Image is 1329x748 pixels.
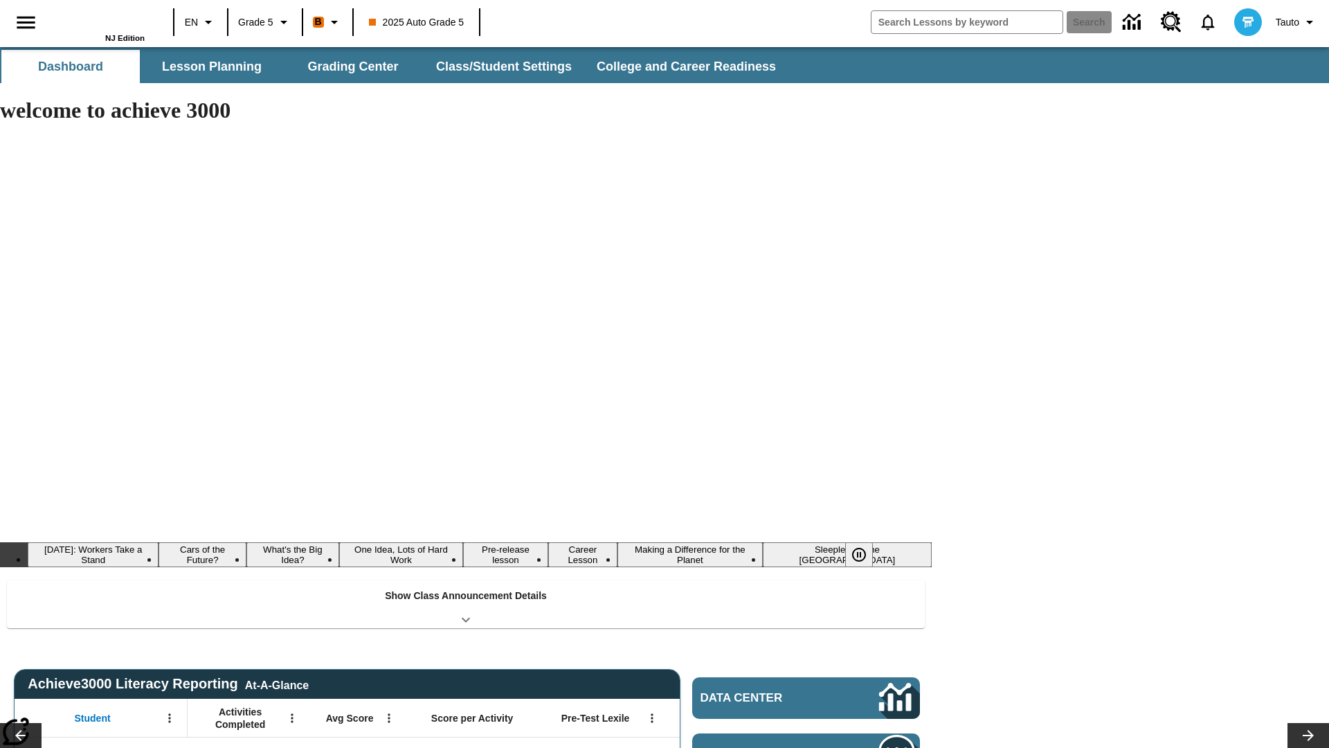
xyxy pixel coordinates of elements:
span: Tauto [1276,15,1299,30]
button: Boost Class color is orange. Change class color [307,10,348,35]
button: Slide 5 Pre-release lesson [463,542,548,567]
button: Open Menu [159,708,180,729]
span: Achieve3000 Literacy Reporting [28,676,309,692]
button: Slide 8 Sleepless in the Animal Kingdom [763,542,932,567]
div: Home [55,5,145,42]
a: Data Center [1114,3,1152,42]
button: Slide 2 Cars of the Future? [159,542,246,567]
button: Slide 3 What's the Big Idea? [246,542,339,567]
input: search field [871,11,1063,33]
button: Slide 6 Career Lesson [548,542,617,567]
button: Slide 4 One Idea, Lots of Hard Work [339,542,463,567]
span: NJ Edition [105,34,145,42]
a: Home [55,6,145,34]
span: Avg Score [326,712,374,724]
a: Resource Center, Will open in new tab [1152,3,1190,41]
button: Dashboard [1,50,140,83]
button: Language: EN, Select a language [179,10,223,35]
button: Grade: Grade 5, Select a grade [233,10,298,35]
span: Score per Activity [431,712,514,724]
div: At-A-Glance [245,677,309,692]
button: Lesson Planning [143,50,281,83]
span: EN [185,15,198,30]
div: Pause [845,542,887,567]
span: Student [75,712,111,724]
button: Slide 1 Labor Day: Workers Take a Stand [28,542,159,567]
img: avatar image [1234,8,1262,36]
span: Data Center [700,691,831,705]
button: Open Menu [642,708,662,729]
button: Lesson carousel, Next [1287,723,1329,748]
a: Data Center [692,677,920,719]
button: Pause [845,542,873,567]
button: Open Menu [282,708,302,729]
button: Open Menu [379,708,399,729]
span: 2025 Auto Grade 5 [369,15,464,30]
button: Class/Student Settings [425,50,583,83]
span: Grade 5 [238,15,273,30]
button: Slide 7 Making a Difference for the Planet [617,542,763,567]
button: Profile/Settings [1270,10,1323,35]
button: Select a new avatar [1226,4,1270,40]
button: College and Career Readiness [586,50,787,83]
span: B [315,13,322,30]
span: Activities Completed [195,706,286,731]
div: Show Class Announcement Details [7,580,925,628]
a: Notifications [1190,4,1226,40]
button: Open side menu [6,2,46,43]
button: Grading Center [284,50,422,83]
p: Show Class Announcement Details [385,589,547,603]
span: Pre-Test Lexile [561,712,630,724]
